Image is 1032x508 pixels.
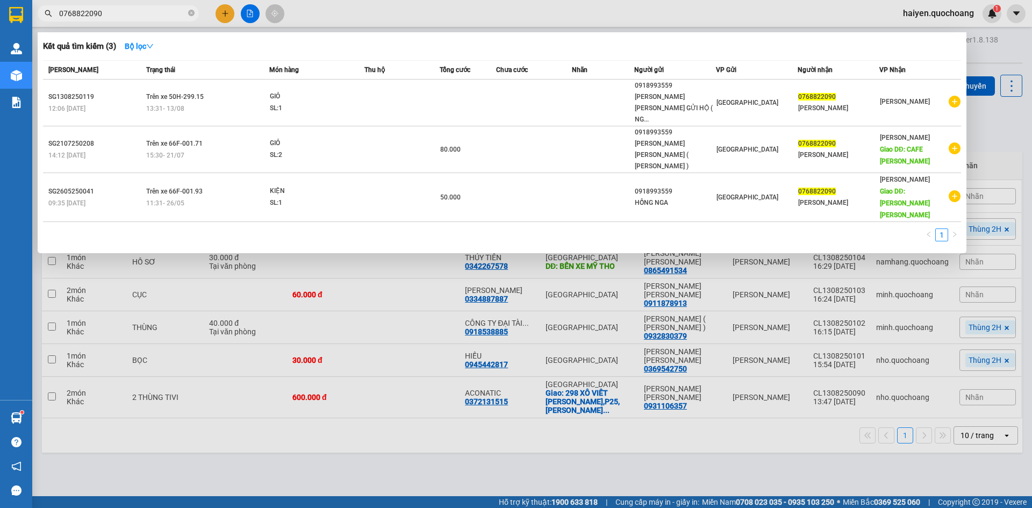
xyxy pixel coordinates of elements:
div: SG2605250041 [48,186,143,197]
div: [PERSON_NAME] [798,103,879,114]
span: Người nhận [798,66,833,74]
span: 80.000 [440,146,461,153]
div: 0918993559 [635,186,715,197]
span: 12:06 [DATE] [48,105,85,112]
span: search [45,10,52,17]
span: question-circle [11,437,21,447]
span: 0768822090 [798,140,836,147]
img: warehouse-icon [11,70,22,81]
button: left [922,228,935,241]
span: down [146,42,154,50]
span: Giao DĐ: [PERSON_NAME] [PERSON_NAME] [880,188,930,219]
li: Next Page [948,228,961,241]
span: [GEOGRAPHIC_DATA] [716,194,778,201]
span: 0768822090 [798,93,836,101]
img: warehouse-icon [11,412,22,424]
h3: Kết quả tìm kiếm ( 3 ) [43,41,116,52]
div: SL: 1 [270,103,350,115]
span: Người gửi [634,66,664,74]
span: [GEOGRAPHIC_DATA] [716,146,778,153]
div: SL: 1 [270,197,350,209]
span: VP Nhận [879,66,906,74]
img: warehouse-icon [11,43,22,54]
span: 50.000 [440,194,461,201]
div: SG2107250208 [48,138,143,149]
span: message [11,485,21,496]
span: left [926,231,932,238]
span: plus-circle [949,142,961,154]
div: GIỎ [270,91,350,103]
span: close-circle [188,10,195,16]
input: Tìm tên, số ĐT hoặc mã đơn [59,8,186,19]
div: 0918993559 [635,127,715,138]
span: notification [11,461,21,471]
img: solution-icon [11,97,22,108]
div: [PERSON_NAME] [PERSON_NAME] ( [PERSON_NAME] ) [635,138,715,172]
div: [PERSON_NAME] [798,149,879,161]
div: SL: 2 [270,149,350,161]
span: Thu hộ [364,66,385,74]
span: 11:31 - 26/05 [146,199,184,207]
span: Trên xe 50H-299.15 [146,93,204,101]
span: [PERSON_NAME] [880,176,930,183]
span: 0768822090 [798,188,836,195]
span: VP Gửi [716,66,736,74]
span: [PERSON_NAME] [880,98,930,105]
span: Món hàng [269,66,299,74]
span: 15:30 - 21/07 [146,152,184,159]
div: [PERSON_NAME] [PERSON_NAME] GỬI HỘ ( NG... [635,91,715,125]
span: [GEOGRAPHIC_DATA] [716,99,778,106]
a: 1 [936,229,948,241]
span: right [951,231,958,238]
img: logo-vxr [9,7,23,23]
span: 14:12 [DATE] [48,152,85,159]
span: 13:31 - 13/08 [146,105,184,112]
span: plus-circle [949,96,961,108]
div: KIỆN [270,185,350,197]
div: HỒNG NGA [635,197,715,209]
div: GIỎ [270,138,350,149]
span: [PERSON_NAME] [48,66,98,74]
span: Nhãn [572,66,587,74]
span: Trên xe 66F-001.71 [146,140,203,147]
span: 09:35 [DATE] [48,199,85,207]
span: Trên xe 66F-001.93 [146,188,203,195]
span: Chưa cước [496,66,528,74]
span: Tổng cước [440,66,470,74]
strong: Bộ lọc [125,42,154,51]
span: close-circle [188,9,195,19]
div: [PERSON_NAME] [798,197,879,209]
button: Bộ lọcdown [116,38,162,55]
button: right [948,228,961,241]
div: 0918993559 [635,80,715,91]
span: Trạng thái [146,66,175,74]
span: plus-circle [949,190,961,202]
li: Previous Page [922,228,935,241]
span: Giao DĐ: CAFE [PERSON_NAME] [880,146,930,165]
span: [PERSON_NAME] [880,134,930,141]
sup: 1 [20,411,24,414]
div: SG1308250119 [48,91,143,103]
